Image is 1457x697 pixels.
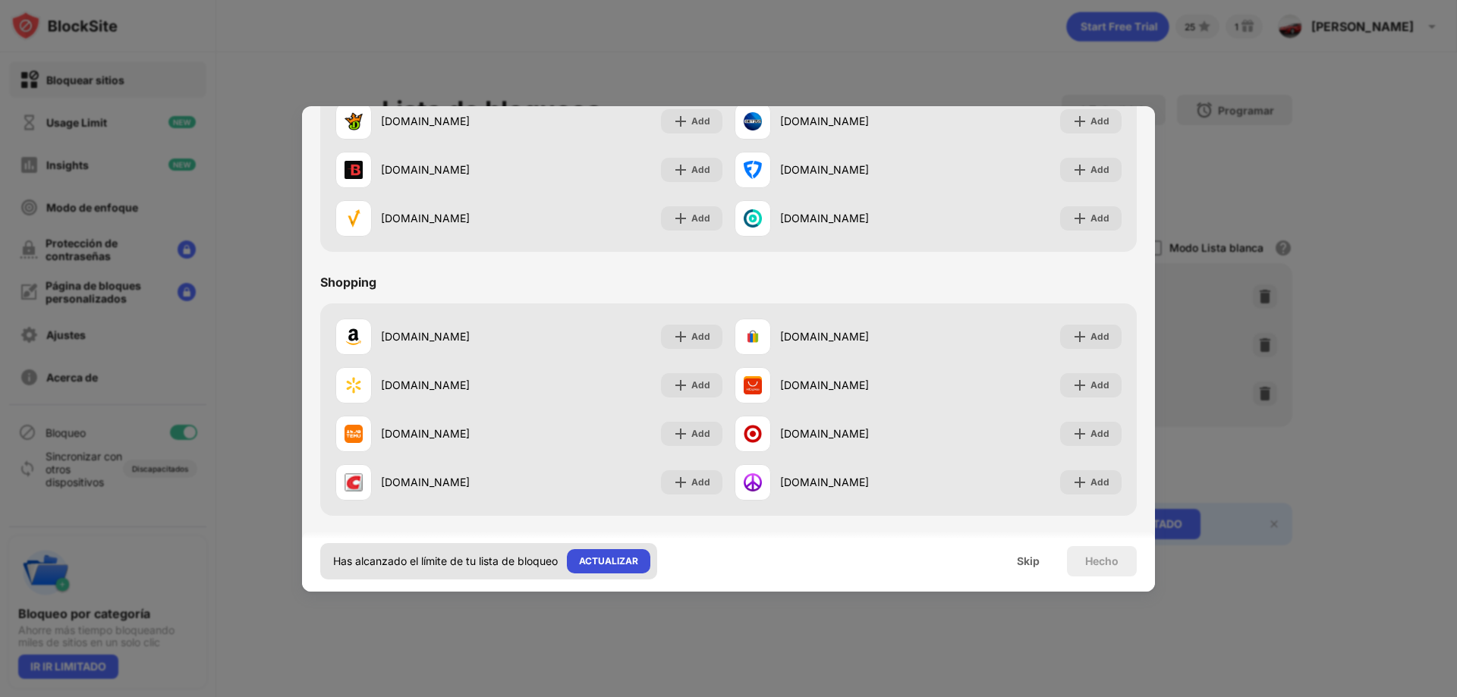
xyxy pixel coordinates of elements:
[744,328,762,346] img: favicons
[345,425,363,443] img: favicons
[1017,555,1040,567] div: Skip
[744,425,762,443] img: favicons
[744,161,762,179] img: favicons
[691,426,710,441] div: Add
[744,112,762,130] img: favicons
[381,328,529,344] div: [DOMAIN_NAME]
[1090,378,1109,393] div: Add
[333,554,558,569] div: Has alcanzado el límite de tu lista de bloqueo
[381,474,529,490] div: [DOMAIN_NAME]
[691,475,710,490] div: Add
[744,473,762,491] img: favicons
[691,114,710,129] div: Add
[381,210,529,226] div: [DOMAIN_NAME]
[744,209,762,228] img: favicons
[780,162,928,177] div: [DOMAIN_NAME]
[1085,555,1119,567] div: Hecho
[780,474,928,490] div: [DOMAIN_NAME]
[780,113,928,129] div: [DOMAIN_NAME]
[1090,114,1109,129] div: Add
[381,113,529,129] div: [DOMAIN_NAME]
[691,211,710,226] div: Add
[345,376,363,394] img: favicons
[1090,475,1109,490] div: Add
[320,275,376,290] div: Shopping
[780,210,928,226] div: [DOMAIN_NAME]
[345,209,363,228] img: favicons
[381,377,529,393] div: [DOMAIN_NAME]
[1090,426,1109,441] div: Add
[345,161,363,179] img: favicons
[691,378,710,393] div: Add
[780,328,928,344] div: [DOMAIN_NAME]
[744,376,762,394] img: favicons
[381,162,529,177] div: [DOMAIN_NAME]
[1090,211,1109,226] div: Add
[345,328,363,346] img: favicons
[1090,329,1109,344] div: Add
[780,425,928,441] div: [DOMAIN_NAME]
[345,112,363,130] img: favicons
[691,329,710,344] div: Add
[780,377,928,393] div: [DOMAIN_NAME]
[1090,162,1109,177] div: Add
[691,162,710,177] div: Add
[345,473,363,491] img: favicons
[381,425,529,441] div: [DOMAIN_NAME]
[579,554,638,569] div: ACTUALIZAR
